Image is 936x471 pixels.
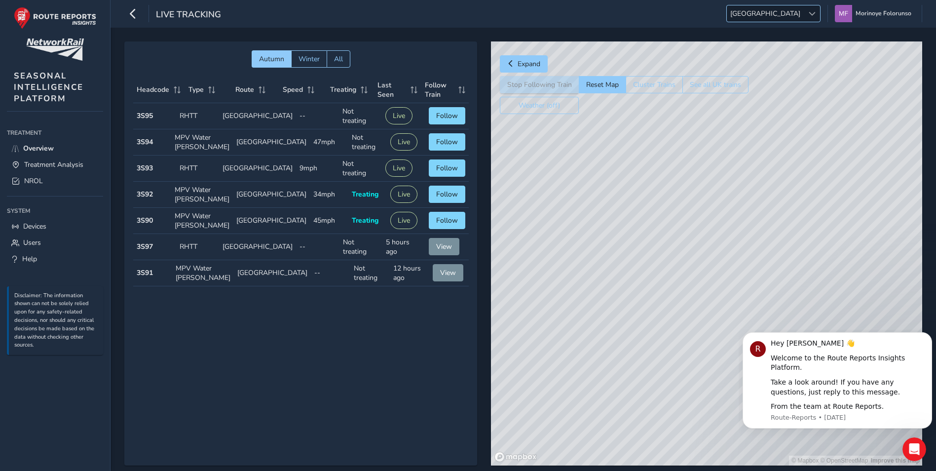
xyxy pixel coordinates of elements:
td: RHTT [176,156,219,182]
span: [GEOGRAPHIC_DATA] [727,5,804,22]
td: [GEOGRAPHIC_DATA] [219,103,296,129]
span: Last Seen [377,80,407,99]
button: Autumn [252,50,291,68]
span: All [334,54,343,64]
td: MPV Water [PERSON_NAME] [172,260,234,286]
span: Winter [299,54,320,64]
td: [GEOGRAPHIC_DATA] [233,208,310,234]
button: Live [390,133,417,151]
span: Treating [352,190,378,199]
img: rr logo [14,7,96,29]
div: Treatment [7,125,103,140]
button: Follow [429,133,465,151]
td: [GEOGRAPHIC_DATA] [233,129,310,156]
span: Headcode [137,85,169,94]
button: Live [385,107,412,124]
span: Follow Train [425,80,455,99]
a: Treatment Analysis [7,157,103,173]
td: Not treating [339,234,382,260]
span: Autumn [259,54,284,64]
button: Reset Map [579,76,626,93]
button: Weather (off) [500,97,579,114]
td: -- [296,234,339,260]
a: Overview [7,140,103,157]
a: NROL [7,173,103,189]
td: [GEOGRAPHIC_DATA] [219,234,296,260]
button: Live [390,186,417,203]
td: [GEOGRAPHIC_DATA] [234,260,311,286]
span: Live Tracking [156,8,221,22]
td: Not treating [348,129,387,156]
button: All [327,50,350,68]
span: Follow [436,137,458,147]
img: customer logo [26,39,84,61]
td: Not treating [350,260,390,286]
td: 45mph [310,208,348,234]
button: Expand [500,55,548,73]
button: See all UK trains [682,76,749,93]
button: Follow [429,212,465,229]
td: Not treating [339,103,382,129]
td: RHTT [176,234,219,260]
iframe: Intercom notifications message [739,330,936,466]
button: Live [390,212,417,229]
td: 9mph [296,156,339,182]
img: diamond-layout [835,5,852,22]
button: Follow [429,159,465,177]
td: 47mph [310,129,348,156]
span: Overview [23,144,54,153]
td: 12 hours ago [390,260,429,286]
span: Follow [436,111,458,120]
button: Live [385,159,412,177]
button: Cluster Trains [626,76,682,93]
td: MPV Water [PERSON_NAME] [171,129,233,156]
td: [GEOGRAPHIC_DATA] [233,182,310,208]
span: Follow [436,216,458,225]
span: Treating [352,216,378,225]
span: Treating [330,85,356,94]
button: Follow [429,186,465,203]
span: View [440,268,456,277]
button: Morinoye Folorunso [835,5,915,22]
td: 34mph [310,182,348,208]
button: View [433,264,463,281]
button: View [429,238,459,255]
span: View [436,242,452,251]
strong: 3S92 [137,190,153,199]
td: [GEOGRAPHIC_DATA] [219,156,296,182]
td: -- [311,260,350,286]
strong: 3S97 [137,242,153,251]
a: Devices [7,218,103,235]
strong: 3S90 [137,216,153,225]
span: Treatment Analysis [24,160,83,169]
iframe: Intercom live chat [902,437,926,461]
span: Devices [23,222,46,231]
button: Follow [429,107,465,124]
strong: 3S93 [137,163,153,173]
p: Disclaimer: The information shown can not be solely relied upon for any safety-related decisions,... [14,292,98,350]
strong: 3S95 [137,111,153,120]
span: Expand [518,59,540,69]
span: Type [188,85,204,94]
span: Speed [283,85,303,94]
span: Follow [436,163,458,173]
a: Users [7,235,103,251]
td: Not treating [339,156,382,182]
span: SEASONAL INTELLIGENCE PLATFORM [14,70,83,104]
span: Help [22,254,37,264]
span: Route [235,85,254,94]
td: MPV Water [PERSON_NAME] [171,182,233,208]
span: Morinoye Folorunso [856,5,911,22]
span: NROL [24,176,43,186]
span: Users [23,238,41,247]
td: RHTT [176,103,219,129]
td: -- [296,103,339,129]
button: Winter [291,50,327,68]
